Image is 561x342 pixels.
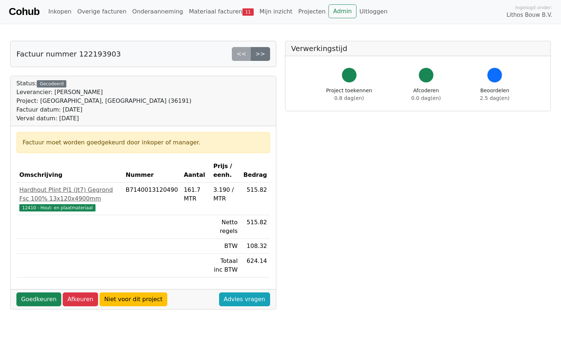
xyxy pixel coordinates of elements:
[16,88,191,97] div: Leverancier: [PERSON_NAME]
[16,292,61,306] a: Goedkeuren
[210,254,241,277] td: Totaal inc BTW
[241,159,270,183] th: Bedrag
[63,292,98,306] a: Afkeuren
[219,292,270,306] a: Advies vragen
[186,4,257,19] a: Materiaal facturen11
[328,4,357,18] a: Admin
[515,4,552,11] span: Ingelogd onder:
[9,3,39,20] a: Cohub
[480,95,510,101] span: 2.5 dag(en)
[37,80,66,88] div: Gecodeerd
[16,159,123,183] th: Omschrijving
[257,4,296,19] a: Mijn inzicht
[181,159,210,183] th: Aantal
[100,292,167,306] a: Niet voor dit project
[45,4,74,19] a: Inkopen
[411,95,441,101] span: 0.0 dag(en)
[241,254,270,277] td: 624.14
[210,215,241,239] td: Netto regels
[334,95,364,101] span: 0.8 dag(en)
[23,138,264,147] div: Factuur moet worden goedgekeurd door inkoper of manager.
[16,97,191,105] div: Project: [GEOGRAPHIC_DATA], [GEOGRAPHIC_DATA] (36191)
[19,186,120,203] div: Hardhout Plint Pl1 (Jt7) Gegrond Fsc 100% 13x120x4900mm
[210,159,241,183] th: Prijs / eenh.
[16,114,191,123] div: Verval datum: [DATE]
[291,44,545,53] h5: Verwerkingstijd
[241,183,270,215] td: 515.82
[357,4,390,19] a: Uitloggen
[184,186,207,203] div: 161.7 MTR
[241,239,270,254] td: 108.32
[241,215,270,239] td: 515.82
[210,239,241,254] td: BTW
[295,4,328,19] a: Projecten
[213,186,238,203] div: 3.190 / MTR
[19,186,120,212] a: Hardhout Plint Pl1 (Jt7) Gegrond Fsc 100% 13x120x4900mm12410 - Hout- en plaatmateriaal
[326,87,372,102] div: Project toekennen
[129,4,186,19] a: Onderaanneming
[480,87,510,102] div: Beoordelen
[74,4,129,19] a: Overige facturen
[123,183,181,215] td: B7140013120490
[16,50,121,58] h5: Factuur nummer 122193903
[123,159,181,183] th: Nummer
[411,87,441,102] div: Afcoderen
[16,105,191,114] div: Factuur datum: [DATE]
[242,8,254,16] span: 11
[507,11,552,19] span: Lithos Bouw B.V.
[19,204,96,211] span: 12410 - Hout- en plaatmateriaal
[251,47,270,61] a: >>
[16,79,191,123] div: Status:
